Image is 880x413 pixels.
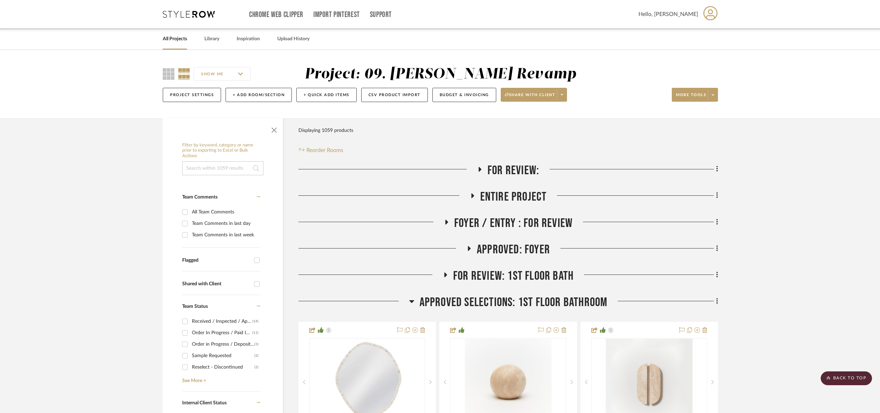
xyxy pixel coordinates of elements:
[361,88,428,102] button: CSV Product Import
[249,12,303,18] a: Chrome Web Clipper
[254,339,259,350] div: (3)
[182,143,263,159] h6: Filter by keyword, category or name prior to exporting to Excel or Bulk Actions
[254,350,259,361] div: (2)
[192,229,259,241] div: Team Comments in last week
[182,195,218,200] span: Team Comments
[192,206,259,218] div: All Team Comments
[501,88,567,102] button: Share with client
[252,327,259,338] div: (11)
[488,163,539,178] span: For Review:
[192,362,254,373] div: Reselect - Discontinued
[305,67,576,82] div: Project: 09. [PERSON_NAME] Revamp
[180,373,260,384] a: See More +
[252,316,259,327] div: (14)
[480,189,547,204] span: Entire Project
[453,269,574,284] span: For review: 1st floor bath
[638,10,698,18] span: Hello, [PERSON_NAME]
[298,146,343,154] button: Reorder Rooms
[182,401,227,405] span: Internal Client Status
[182,304,208,309] span: Team Status
[226,88,292,102] button: + Add Room/Section
[306,146,343,154] span: Reorder Rooms
[267,122,281,136] button: Close
[296,88,357,102] button: + Quick Add Items
[277,34,310,44] a: Upload History
[672,88,718,102] button: More tools
[192,327,252,338] div: Order In Progress / Paid In Full w/ Freight, No Balance due
[298,124,353,137] div: Displaying 1059 products
[192,350,254,361] div: Sample Requested
[163,34,187,44] a: All Projects
[204,34,219,44] a: Library
[676,92,706,103] span: More tools
[254,362,259,373] div: (2)
[477,242,550,257] span: Approved: Foyer
[821,371,872,385] scroll-to-top-button: BACK TO TOP
[454,216,573,231] span: Foyer / Entry : For Review
[182,258,251,263] div: Flagged
[192,316,252,327] div: Received / Inspected / Approved
[432,88,496,102] button: Budget & Invoicing
[192,218,259,229] div: Team Comments in last day
[237,34,260,44] a: Inspiration
[163,88,221,102] button: Project Settings
[420,295,608,310] span: Approved Selections: 1st Floor Bathroom
[313,12,360,18] a: Import Pinterest
[370,12,392,18] a: Support
[505,92,556,103] span: Share with client
[182,161,263,175] input: Search within 1059 results
[182,281,251,287] div: Shared with Client
[192,339,254,350] div: Order in Progress / Deposit Paid / Balance due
